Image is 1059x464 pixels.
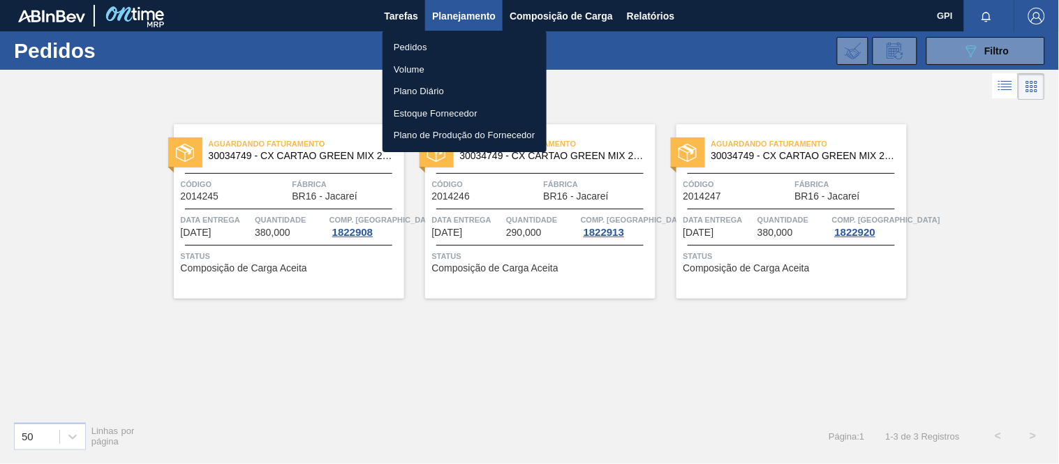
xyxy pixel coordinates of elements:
a: Plano Diário [383,80,547,103]
a: Pedidos [383,36,547,59]
a: Plano de Produção do Fornecedor [383,124,547,147]
a: Volume [383,59,547,81]
a: Estoque Fornecedor [383,103,547,125]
